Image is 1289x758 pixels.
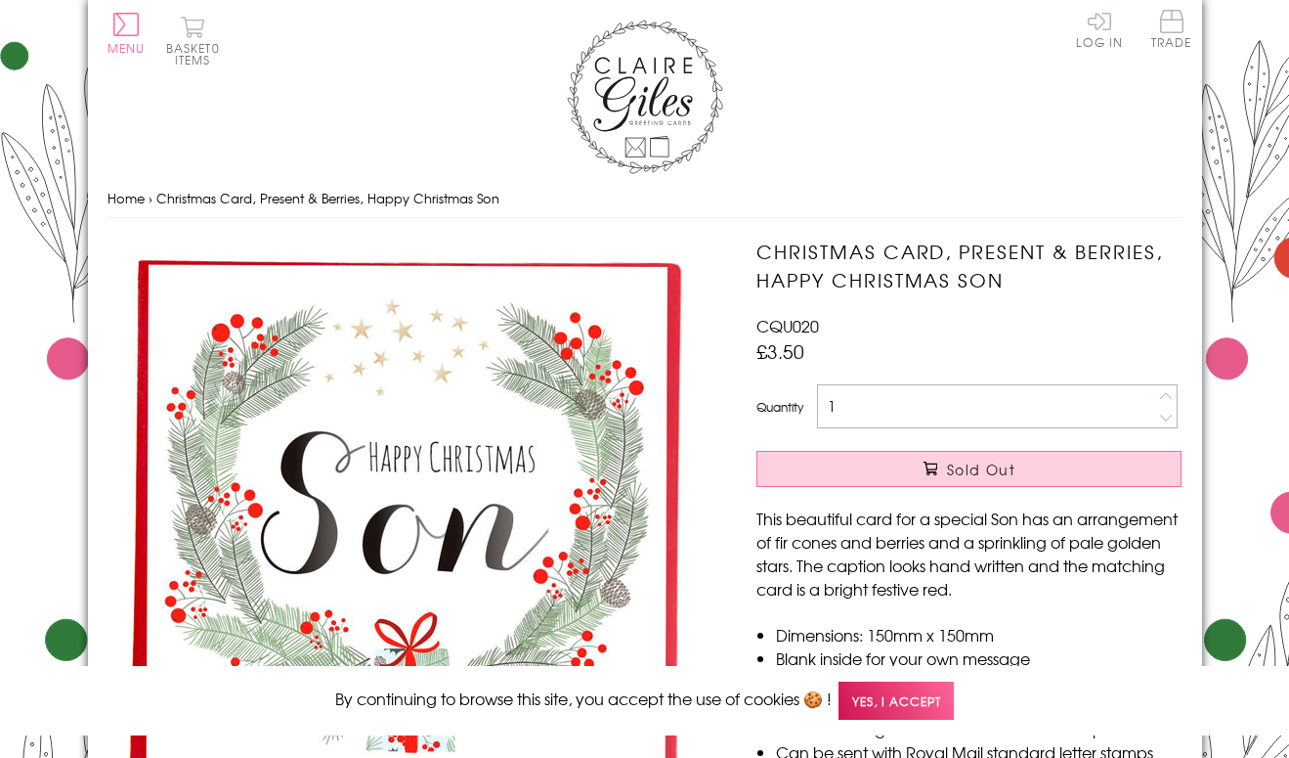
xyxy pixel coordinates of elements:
[166,16,220,66] button: Basket0 items
[107,13,146,54] button: Menu
[838,682,954,720] span: Yes, I accept
[756,337,804,365] span: £3.50
[107,189,145,207] a: Home
[776,647,1182,670] li: Blank inside for your own message
[1151,10,1192,48] span: Trade
[107,179,1182,219] nav: breadcrumbs
[756,451,1182,487] button: Sold Out
[1076,10,1123,48] a: Log In
[776,623,1182,647] li: Dimensions: 150mm x 150mm
[567,20,723,174] img: Claire Giles Greetings Cards
[947,460,1015,479] span: Sold Out
[149,189,152,207] span: ›
[1151,10,1192,52] a: Trade
[756,398,803,416] label: Quantity
[756,507,1182,601] p: This beautiful card for a special Son has an arrangement of fir cones and berries and a sprinklin...
[756,238,1182,294] h1: Christmas Card, Present & Berries, Happy Christmas Son
[107,39,146,57] span: Menu
[156,189,499,207] span: Christmas Card, Present & Berries, Happy Christmas Son
[175,39,220,68] span: 0 items
[756,314,819,337] span: CQU020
